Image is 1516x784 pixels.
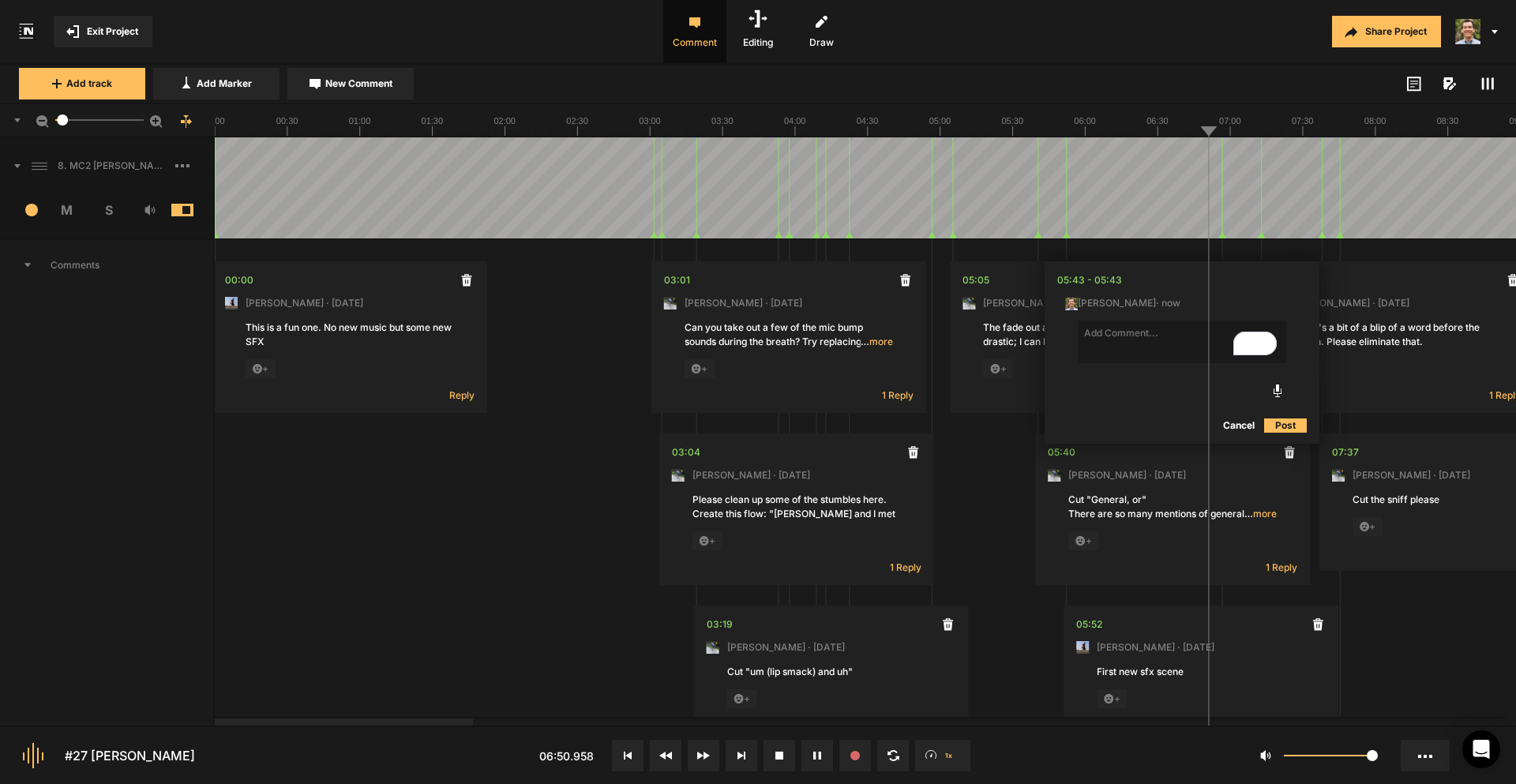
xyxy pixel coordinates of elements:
[1068,531,1098,550] span: +
[1364,116,1387,126] text: 08:00
[325,77,392,91] span: New Comment
[1078,321,1286,363] textarea: To enrich screen reader interactions, please activate Accessibility in Grammarly extension settings
[1266,561,1297,574] span: 1 Reply
[1437,116,1459,126] text: 08:30
[539,749,594,763] span: 06:50.958
[1097,689,1127,708] span: +
[1146,116,1169,126] text: 06:30
[1097,665,1305,679] div: First new sfx scene
[707,617,733,632] div: 03:19.087
[66,77,112,91] span: Add track
[664,272,690,288] div: 03:01.487
[1292,359,1322,378] span: +
[287,68,414,99] button: New Comment
[1048,445,1075,460] div: 05:40.358
[1292,321,1500,349] div: There's a bit of a blip of a word before the breath. Please eliminate that.
[1332,16,1441,47] button: Share Project
[983,321,1191,349] div: The fade out at the end of "man" is quite drastic; I can hear the fade. Can the fade be more grad...
[51,159,175,173] span: 8. MC2 [PERSON_NAME]
[685,296,802,310] span: [PERSON_NAME] · [DATE]
[19,68,145,99] button: Add track
[1048,469,1060,482] img: ACg8ocLxXzHjWyafR7sVkIfmxRufCxqaSAR27SDjuE-ggbMy1qqdgD8=s96-c
[1074,116,1096,126] text: 06:00
[493,116,516,126] text: 02:00
[65,746,195,765] div: #27 [PERSON_NAME]
[672,445,700,460] div: 03:04.744
[1219,116,1241,126] text: 07:00
[727,640,845,655] span: [PERSON_NAME] · [DATE]
[692,493,901,521] div: Please clean up some of the stumbles here. Create this flow: "[PERSON_NAME] and I met in uh 1986."
[963,297,975,309] img: ACg8ocLxXzHjWyafR7sVkIfmxRufCxqaSAR27SDjuE-ggbMy1qqdgD8=s96-c
[983,359,1013,378] span: +
[711,116,734,126] text: 03:30
[1332,445,1359,460] div: 07:37.888
[1068,493,1277,521] div: Cut "General, or" There are so many mentions of generals, colonels, secretaries, aides. Anything ...
[1353,468,1470,482] span: [PERSON_NAME] · [DATE]
[1214,416,1264,435] button: Cancel
[349,116,371,126] text: 01:00
[153,68,280,99] button: Add Marker
[1065,298,1078,310] img: 424769395311cb87e8bb3f69157a6d24
[1065,296,1180,310] span: [PERSON_NAME] · now
[566,116,588,126] text: 02:30
[890,561,921,574] span: 1 Reply
[1332,469,1345,482] img: ACg8ocLxXzHjWyafR7sVkIfmxRufCxqaSAR27SDjuE-ggbMy1qqdgD8=s96-c
[1001,116,1023,126] text: 05:30
[1076,617,1102,632] div: 05:52.129
[54,16,152,47] button: Exit Project
[47,201,88,219] span: M
[1353,517,1383,536] span: +
[1057,272,1122,288] div: 05:43 - 05:43
[882,388,914,402] span: 1 Reply
[664,297,677,309] img: ACg8ocLxXzHjWyafR7sVkIfmxRufCxqaSAR27SDjuE-ggbMy1qqdgD8=s96-c
[87,24,138,39] span: Exit Project
[225,297,238,309] img: ACg8ocJ5zrP0c3SJl5dKscm-Goe6koz8A9fWD7dpguHuX8DX5VIxymM=s96-c
[449,388,475,402] span: Reply
[639,116,661,126] text: 03:00
[246,296,363,310] span: [PERSON_NAME] · [DATE]
[88,201,129,219] span: S
[1292,296,1409,310] span: [PERSON_NAME] · [DATE]
[963,272,989,288] div: 05:05.159
[692,468,810,482] span: [PERSON_NAME] · [DATE]
[1462,730,1500,768] div: Open Intercom Messenger
[861,335,893,349] span: more
[692,531,722,550] span: +
[929,116,951,126] text: 05:00
[983,296,1101,310] span: [PERSON_NAME] · [DATE]
[1068,468,1186,482] span: [PERSON_NAME] · [DATE]
[1292,116,1314,126] text: 07:30
[727,689,757,708] span: +
[857,116,879,126] text: 04:30
[685,321,893,349] div: Can you take out a few of the mic bump sounds during the breath? Try replacing it with a clean br...
[861,336,869,347] span: …
[672,469,685,482] img: ACg8ocLxXzHjWyafR7sVkIfmxRufCxqaSAR27SDjuE-ggbMy1qqdgD8=s96-c
[915,740,970,771] button: 1x
[707,641,719,654] img: ACg8ocLxXzHjWyafR7sVkIfmxRufCxqaSAR27SDjuE-ggbMy1qqdgD8=s96-c
[276,116,298,126] text: 00:30
[784,116,806,126] text: 04:00
[1076,641,1089,654] img: ACg8ocJ5zrP0c3SJl5dKscm-Goe6koz8A9fWD7dpguHuX8DX5VIxymM=s96-c
[225,272,253,288] div: 00:00.000
[727,665,936,679] div: Cut "um (lip smack) and uh"
[422,116,444,126] text: 01:30
[1244,507,1277,521] span: more
[1264,416,1307,435] button: Post
[1244,508,1253,520] span: …
[246,359,276,378] span: +
[246,321,454,349] div: This is a fun one. No new music but some new SFX
[685,359,715,378] span: +
[1455,19,1480,44] img: 424769395311cb87e8bb3f69157a6d24
[1097,640,1214,655] span: [PERSON_NAME] · [DATE]
[197,77,252,91] span: Add Marker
